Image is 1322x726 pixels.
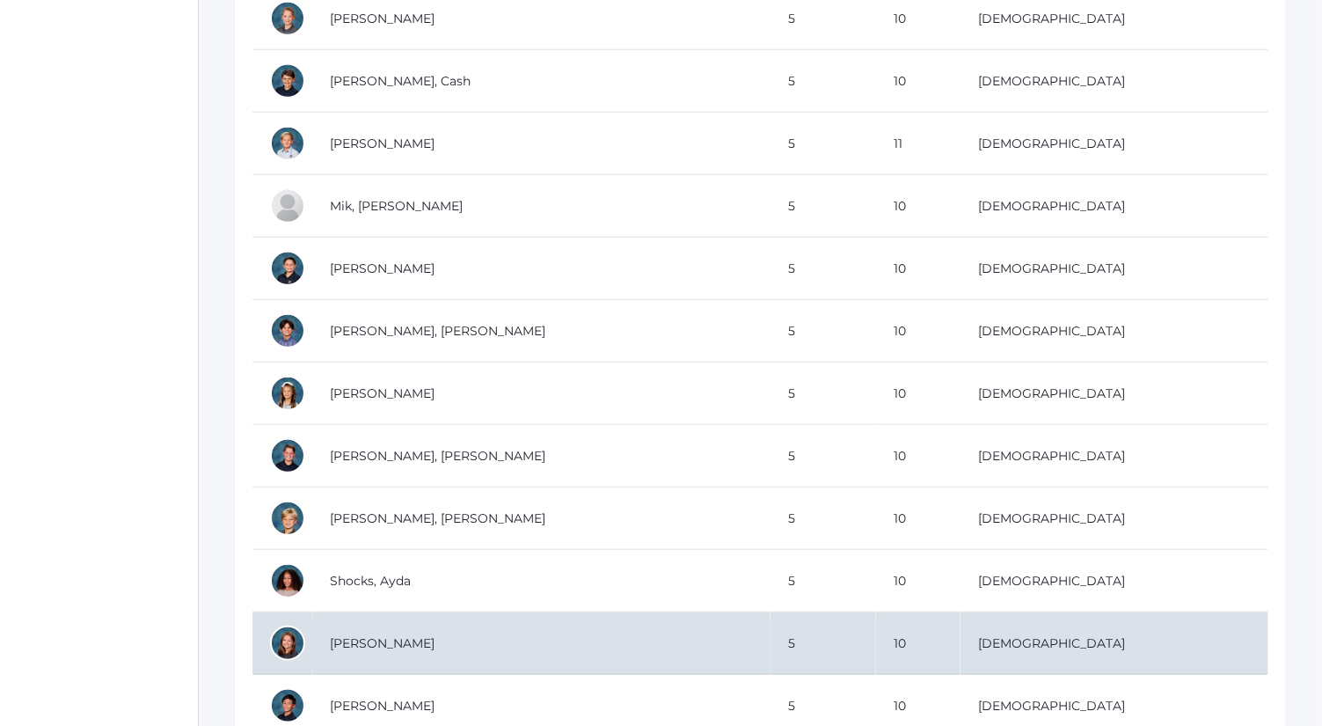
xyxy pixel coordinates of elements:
td: 5 [771,363,876,425]
td: 10 [876,612,961,675]
td: [DEMOGRAPHIC_DATA] [960,50,1268,113]
td: Shocks, Ayda [312,550,771,612]
td: [PERSON_NAME] [312,238,771,300]
div: Reagan Reynolds [270,376,305,411]
td: [PERSON_NAME] [312,113,771,175]
td: [DEMOGRAPHIC_DATA] [960,113,1268,175]
td: [DEMOGRAPHIC_DATA] [960,238,1268,300]
td: Mik, [PERSON_NAME] [312,175,771,238]
td: 11 [876,113,961,175]
td: [DEMOGRAPHIC_DATA] [960,425,1268,488]
div: Hudson Purser [270,313,305,348]
div: Aiden Oceguera [270,251,305,286]
div: Cash Kilian [270,63,305,99]
td: 5 [771,550,876,612]
td: [PERSON_NAME], [PERSON_NAME] [312,300,771,363]
td: 10 [876,238,961,300]
td: [PERSON_NAME] [312,363,771,425]
td: [PERSON_NAME], [PERSON_NAME] [312,425,771,488]
td: 5 [771,488,876,550]
td: [PERSON_NAME], Cash [312,50,771,113]
td: 10 [876,300,961,363]
td: [PERSON_NAME], [PERSON_NAME] [312,488,771,550]
td: 5 [771,612,876,675]
td: 5 [771,50,876,113]
td: 10 [876,425,961,488]
td: 5 [771,425,876,488]
div: Ayla Smith [270,626,305,661]
td: 10 [876,550,961,612]
td: 5 [771,238,876,300]
div: Levi Sergey [270,501,305,536]
td: [DEMOGRAPHIC_DATA] [960,363,1268,425]
div: Ayda Shocks [270,563,305,598]
div: Peter Laubacher [270,126,305,161]
td: [PERSON_NAME] [312,612,771,675]
div: Grant Hein [270,1,305,36]
td: 5 [771,300,876,363]
td: 10 [876,175,961,238]
td: [DEMOGRAPHIC_DATA] [960,488,1268,550]
td: [DEMOGRAPHIC_DATA] [960,300,1268,363]
td: 5 [771,113,876,175]
td: [DEMOGRAPHIC_DATA] [960,612,1268,675]
div: Hadley Mik [270,188,305,224]
div: Ryder Roberts [270,438,305,473]
td: 10 [876,50,961,113]
td: [DEMOGRAPHIC_DATA] [960,550,1268,612]
td: [DEMOGRAPHIC_DATA] [960,175,1268,238]
td: 10 [876,488,961,550]
td: 10 [876,363,961,425]
div: Matteo Soratorio [270,688,305,723]
td: 5 [771,175,876,238]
